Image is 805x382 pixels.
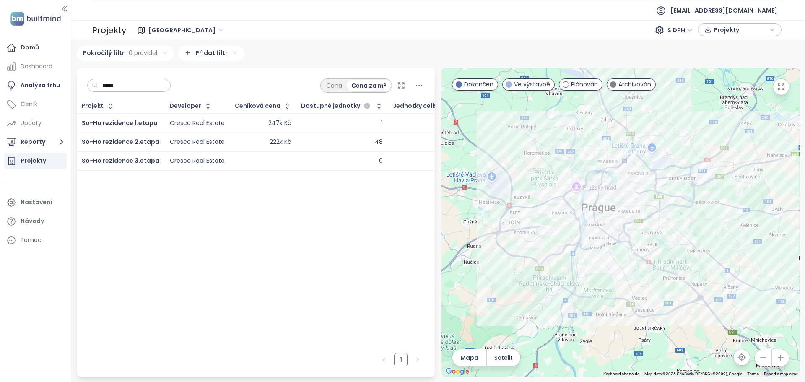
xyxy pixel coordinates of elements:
span: [EMAIL_ADDRESS][DOMAIN_NAME] [670,0,777,21]
a: So-Ho rezidence 2.etapa [82,138,159,146]
span: right [415,357,420,362]
div: Developer [169,103,201,109]
div: Jednotky celkem [393,103,445,109]
a: Ceník [4,96,67,113]
span: Dostupné jednotky [301,103,360,109]
div: Dashboard [21,61,52,72]
div: Ceník [21,99,37,109]
a: Projekty [4,153,67,169]
span: Projekty [714,23,768,36]
div: Pokročilý filtr [77,46,174,61]
button: Mapa [452,349,486,366]
span: Mapa [460,353,478,362]
span: Dokončen [464,80,493,89]
li: Předchozí strana [377,353,391,366]
div: Nastavení [21,197,52,208]
img: logo [8,10,63,27]
div: Analýza trhu [21,80,60,91]
div: Cresco Real Estate [170,120,225,127]
span: S DPH [667,24,693,36]
div: 222k Kč [270,138,291,146]
img: Google [444,366,471,377]
li: Následující strana [411,353,424,366]
div: Přidat filtr [178,46,244,61]
a: Open this area in Google Maps (opens a new window) [444,366,471,377]
div: Cena za m² [347,80,391,91]
a: Updaty [4,115,67,132]
button: left [377,353,391,366]
button: Keyboard shortcuts [603,371,639,377]
div: 247k Kč [268,120,291,127]
span: Satelit [494,353,513,362]
span: Archivován [618,80,651,89]
a: Analýza trhu [4,77,67,94]
button: Reporty [4,134,67,151]
div: Projekty [21,156,46,166]
span: Ve výstavbě [514,80,550,89]
a: Terms (opens in new tab) [747,372,759,376]
div: Cresco Real Estate [170,138,225,146]
div: Návody [21,216,44,226]
div: Pomoc [4,232,67,249]
a: Report a map error [764,372,797,376]
div: Ceníková cena [235,103,280,109]
div: Projekt [81,103,104,109]
a: Nastavení [4,194,67,211]
div: Updaty [21,118,42,128]
a: So-Ho rezidence 1.etapa [82,119,158,127]
a: So-Ho rezidence 3.etapa [82,156,159,165]
div: 1 [381,120,383,127]
div: Dostupné jednotky [301,101,372,111]
a: Návody [4,213,67,230]
li: 1 [394,353,408,366]
div: Cresco Real Estate [170,157,225,165]
span: Praha [148,24,223,36]
div: Projekty [92,22,126,39]
a: Dashboard [4,58,67,75]
div: 48 [375,138,383,146]
span: Plánován [571,80,598,89]
span: Map data ©2025 GeoBasis-DE/BKG (©2009), Google [644,372,742,376]
span: left [382,357,387,362]
div: Cena [322,80,347,91]
a: 1 [395,353,407,366]
span: 0 pravidel [129,48,157,57]
div: button [702,23,777,36]
button: Satelit [487,349,520,366]
div: Domů [21,42,39,53]
div: Pomoc [21,235,42,245]
div: 0 [379,157,383,165]
a: Domů [4,39,67,56]
button: right [411,353,424,366]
